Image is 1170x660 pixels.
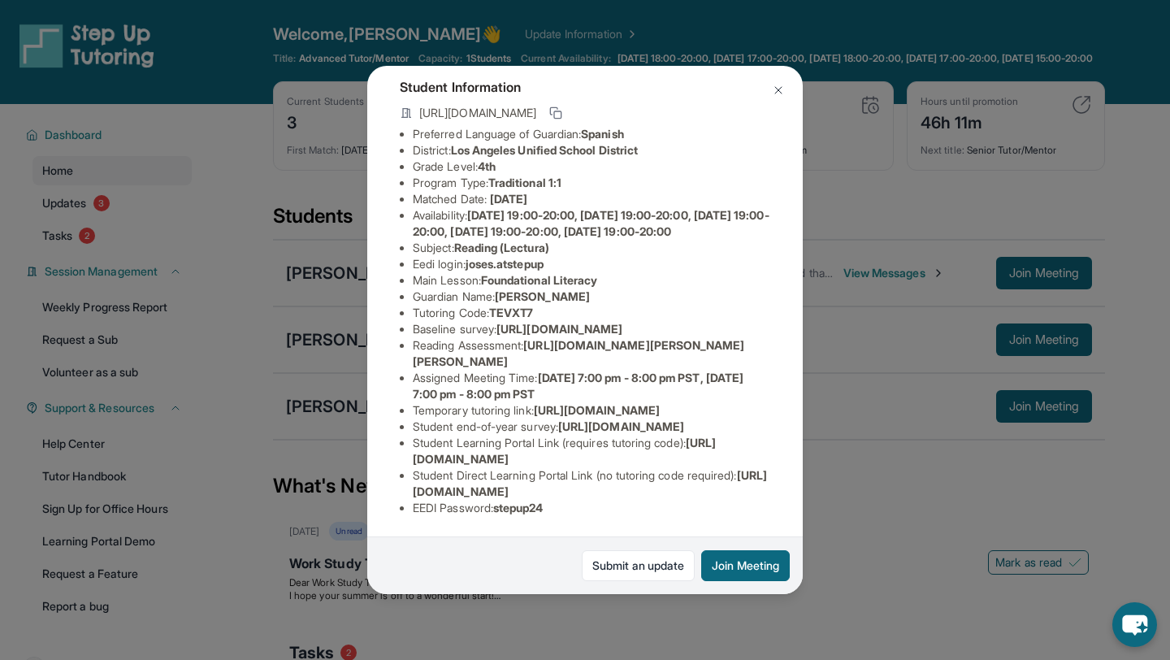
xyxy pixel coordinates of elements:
span: Los Angeles Unified School District [451,143,638,157]
span: Foundational Literacy [481,273,597,287]
span: [DATE] 19:00-20:00, [DATE] 19:00-20:00, [DATE] 19:00-20:00, [DATE] 19:00-20:00, [DATE] 19:00-20:00 [413,208,769,238]
span: stepup24 [493,501,544,515]
li: Program Type: [413,175,770,191]
li: Matched Date: [413,191,770,207]
span: [URL][DOMAIN_NAME] [534,403,660,417]
li: Main Lesson : [413,272,770,289]
span: Traditional 1:1 [488,176,561,189]
span: [PERSON_NAME] [495,289,590,303]
li: Grade Level: [413,158,770,175]
li: Temporary tutoring link : [413,402,770,419]
li: Eedi login : [413,256,770,272]
span: [URL][DOMAIN_NAME] [419,105,536,121]
span: [DATE] 7:00 pm - 8:00 pm PST, [DATE] 7:00 pm - 8:00 pm PST [413,371,743,401]
li: District: [413,142,770,158]
button: Copy link [546,103,565,123]
li: Student Learning Portal Link (requires tutoring code) : [413,435,770,467]
li: Student end-of-year survey : [413,419,770,435]
span: [URL][DOMAIN_NAME][PERSON_NAME][PERSON_NAME] [413,338,745,368]
h4: Student Information [400,77,770,97]
li: Baseline survey : [413,321,770,337]
span: joses.atstepup [466,257,544,271]
li: Subject : [413,240,770,256]
a: Submit an update [582,550,695,581]
span: Reading (Lectura) [454,241,549,254]
li: Guardian Name : [413,289,770,305]
button: chat-button [1112,602,1157,647]
li: Reading Assessment : [413,337,770,370]
button: Join Meeting [701,550,790,581]
span: TEVXT7 [489,306,533,319]
li: Preferred Language of Guardian: [413,126,770,142]
span: [URL][DOMAIN_NAME] [496,322,622,336]
span: Spanish [581,127,624,141]
span: 4th [478,159,496,173]
span: [DATE] [490,192,527,206]
li: Assigned Meeting Time : [413,370,770,402]
img: Close Icon [772,84,785,97]
span: [URL][DOMAIN_NAME] [558,419,684,433]
li: Availability: [413,207,770,240]
li: Student Direct Learning Portal Link (no tutoring code required) : [413,467,770,500]
li: EEDI Password : [413,500,770,516]
li: Tutoring Code : [413,305,770,321]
